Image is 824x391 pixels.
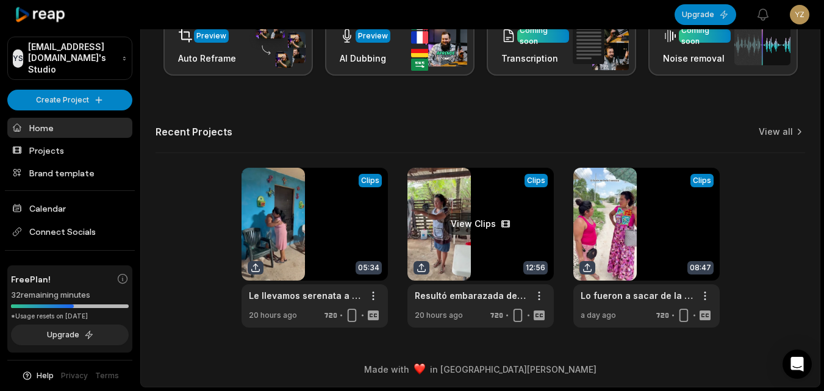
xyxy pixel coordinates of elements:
div: Preview [196,30,226,41]
a: Privacy [61,370,88,381]
a: Terms [95,370,119,381]
span: Free Plan! [11,273,51,285]
img: auto_reframe.png [249,21,306,68]
div: Coming soon [681,25,728,47]
div: 32 remaining minutes [11,289,129,301]
a: Home [7,118,132,138]
span: Help [37,370,54,381]
h2: Recent Projects [156,126,232,138]
a: Le llevamos serenata a mi mamá por su cumpleaños [249,289,361,302]
h3: AI Dubbing [340,52,390,65]
a: Projects [7,140,132,160]
button: Upgrade [675,4,736,25]
div: Made with in [GEOGRAPHIC_DATA][PERSON_NAME] [152,363,809,376]
div: Coming soon [520,25,567,47]
img: noise_removal.png [734,23,790,65]
a: Brand template [7,163,132,183]
div: Open Intercom Messenger [783,350,812,379]
span: Connect Socials [7,221,132,243]
a: Resultó embarazada del militar [415,289,527,302]
a: Calendar [7,198,132,218]
button: Help [21,370,54,381]
h3: Auto Reframe [178,52,236,65]
h3: Noise removal [663,52,731,65]
h3: Transcription [501,52,569,65]
div: *Usage resets on [DATE] [11,312,129,321]
img: heart emoji [414,364,425,375]
a: View all [759,126,793,138]
div: YS [13,49,23,68]
img: transcription.png [573,18,629,70]
div: Preview [358,30,388,41]
a: Lo fueron a sacar de la cantina [581,289,693,302]
img: ai_dubbing.png [411,18,467,71]
p: [EMAIL_ADDRESS][DOMAIN_NAME]'s Studio [28,41,117,75]
button: Create Project [7,90,132,110]
button: Upgrade [11,325,129,345]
